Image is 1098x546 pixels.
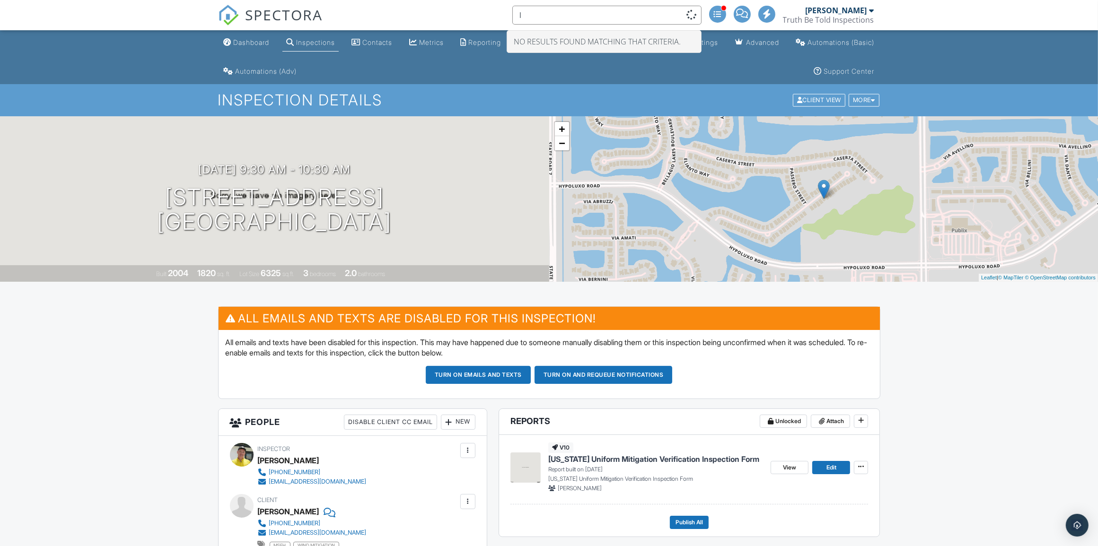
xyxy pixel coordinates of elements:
div: [PERSON_NAME] [258,453,319,468]
h1: Inspection Details [218,92,880,108]
h3: People [219,409,487,436]
a: [PHONE_NUMBER] [258,468,367,477]
span: Lot Size [239,270,259,277]
img: The Best Home Inspection Software - Spectora [218,5,239,26]
a: © MapTiler [998,275,1024,280]
span: Client [258,496,278,503]
a: [EMAIL_ADDRESS][DOMAIN_NAME] [258,528,367,537]
a: Dashboard [220,34,273,52]
h3: [DATE] 9:30 am - 10:30 am [198,163,351,176]
span: sq. ft. [217,270,230,277]
div: Reporting [469,38,501,46]
a: Automations (Basic) [792,34,878,52]
a: [PHONE_NUMBER] [258,519,367,528]
div: 2004 [168,268,188,278]
a: Automations (Advanced) [220,63,301,80]
div: Settings [691,38,719,46]
div: Disable Client CC Email [344,415,437,430]
a: © OpenStreetMap contributors [1025,275,1096,280]
div: [PERSON_NAME] [806,6,867,15]
div: [PHONE_NUMBER] [269,468,321,476]
div: Open Intercom Messenger [1066,514,1089,537]
h1: [STREET_ADDRESS] [GEOGRAPHIC_DATA] [157,185,392,235]
a: Reporting [457,34,505,52]
div: | [979,274,1098,282]
input: Search everything... [512,6,702,25]
a: Inspections [282,34,339,52]
div: 3 [303,268,308,278]
span: bedrooms [310,270,336,277]
a: Advanced [731,34,783,52]
span: Built [156,270,167,277]
button: Turn on emails and texts [426,366,531,384]
div: No results found matching that criteria. [507,31,701,52]
span: sq.ft. [282,270,294,277]
span: Inspector [258,445,290,452]
div: [PHONE_NUMBER] [269,520,321,527]
div: [EMAIL_ADDRESS][DOMAIN_NAME] [269,529,367,537]
div: [EMAIL_ADDRESS][DOMAIN_NAME] [269,478,367,485]
div: 6325 [261,268,281,278]
button: Turn on and Requeue Notifications [535,366,673,384]
a: Leaflet [981,275,997,280]
a: Client View [792,96,848,103]
div: [PERSON_NAME] [258,504,319,519]
div: Metrics [419,38,444,46]
div: More [849,94,879,107]
div: Truth Be Told Inspections [783,15,874,25]
div: 2.0 [345,268,357,278]
a: Contacts [348,34,396,52]
div: Client View [793,94,845,107]
div: Contacts [363,38,393,46]
a: Support Center [810,63,878,80]
div: Dashboard [234,38,270,46]
div: Inspections [296,38,335,46]
h3: All emails and texts are disabled for this inspection! [219,307,880,330]
div: Automations (Basic) [808,38,875,46]
a: Metrics [405,34,448,52]
p: All emails and texts have been disabled for this inspection. This may have happened due to someon... [226,337,873,358]
div: Automations (Adv) [236,67,297,75]
a: Zoom in [555,122,569,136]
span: bathrooms [358,270,385,277]
div: New [441,415,475,430]
div: Advanced [746,38,779,46]
a: Zoom out [555,136,569,150]
a: SPECTORA [218,13,323,33]
a: [EMAIL_ADDRESS][DOMAIN_NAME] [258,477,367,486]
span: SPECTORA [246,5,323,25]
div: 1820 [197,268,216,278]
div: Support Center [824,67,875,75]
